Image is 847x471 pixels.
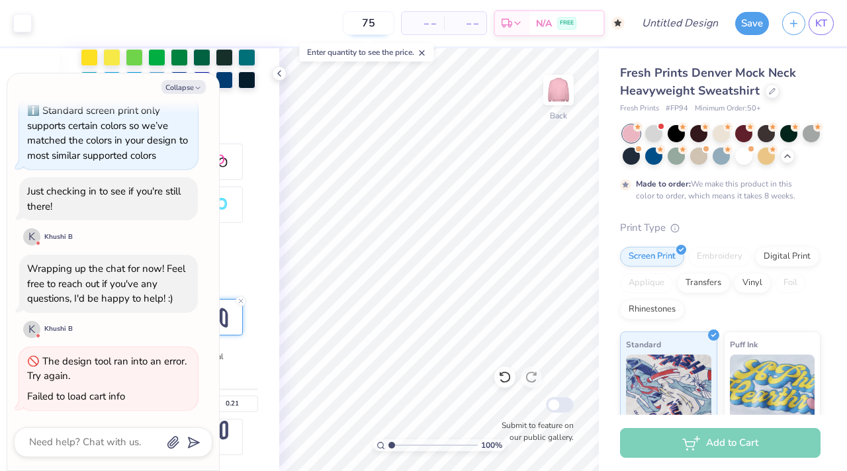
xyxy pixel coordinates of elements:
div: Just checking in to see if you're still there! [27,185,181,213]
span: Minimum Order: 50 + [695,103,761,114]
div: Back [550,110,567,122]
button: Save [735,12,769,35]
img: Back [545,77,572,103]
div: Khushi B [44,232,73,242]
img: Puff Ink [730,355,815,421]
div: Rhinestones [620,300,684,320]
label: Submit to feature on our public gallery. [494,419,574,443]
div: We make this product in this color to order, which means it takes 8 weeks. [636,178,799,202]
strong: Made to order: [636,179,691,189]
span: – – [452,17,478,30]
span: Puff Ink [730,337,758,351]
div: Failed to load cart info [27,390,125,403]
span: FREE [560,19,574,28]
div: Standard screen print only supports certain colors so we’ve matched the colors in your design to ... [27,104,188,162]
span: Fresh Prints Denver Mock Neck Heavyweight Sweatshirt [620,65,796,99]
a: KT [809,12,834,35]
div: Khushi B [44,324,73,334]
div: Transfers [677,273,730,293]
div: Screen Print [620,247,684,267]
span: N/A [536,17,552,30]
span: Fresh Prints [620,103,659,114]
div: Vinyl [734,273,771,293]
div: Print Type [620,220,821,235]
div: Enter quantity to see the price. [300,43,434,62]
div: Embroidery [688,247,751,267]
div: Digital Print [755,247,819,267]
div: K [23,321,40,338]
span: KT [815,16,827,31]
span: Standard [626,337,661,351]
input: Untitled Design [631,10,729,36]
div: The design tool ran into an error. Try again. [27,355,187,383]
button: Collapse [161,80,206,94]
img: Standard [626,355,711,421]
div: Wrapping up the chat for now! Feel free to reach out if you've any questions, I'd be happy to hel... [27,262,185,305]
span: # FP94 [666,103,688,114]
div: K [23,228,40,245]
input: – – [343,11,394,35]
span: – – [410,17,436,30]
div: Foil [775,273,806,293]
span: 100 % [481,439,502,451]
div: Applique [620,273,673,293]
